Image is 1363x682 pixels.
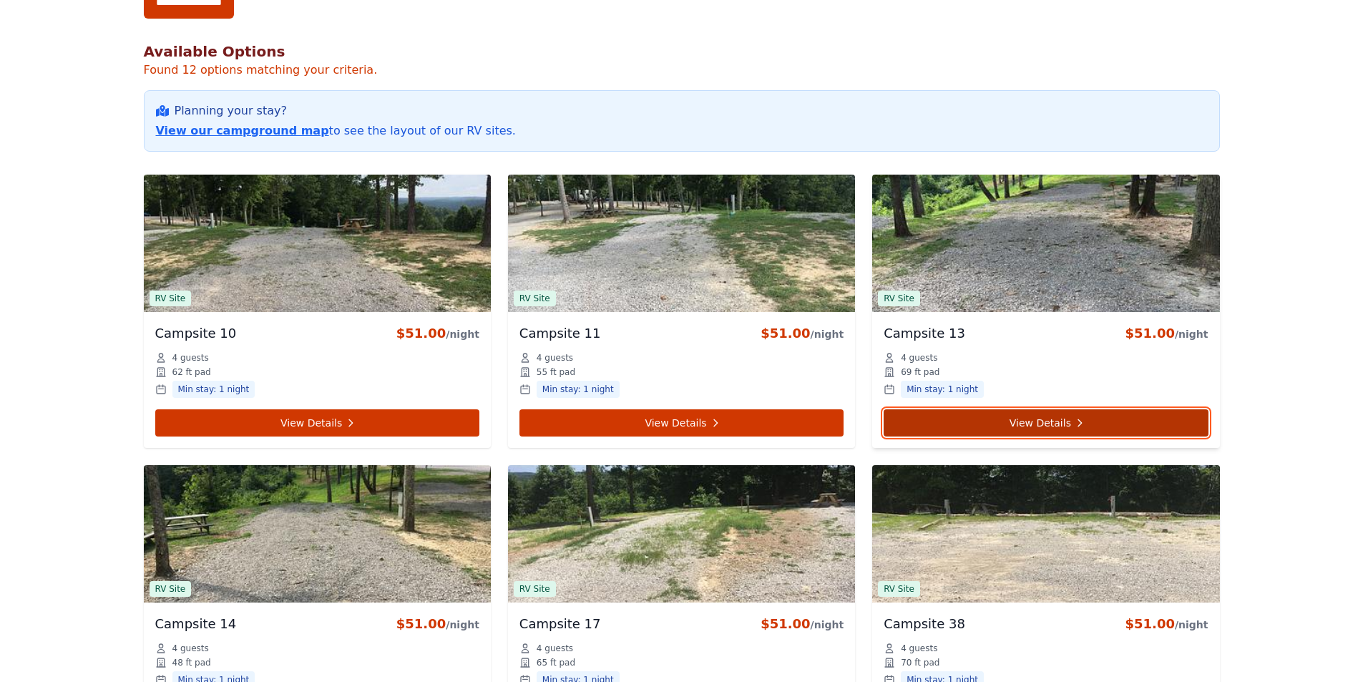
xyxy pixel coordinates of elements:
span: /night [446,619,479,630]
span: 4 guests [172,352,209,364]
div: $51.00 [761,323,844,344]
span: RV Site [514,291,556,306]
img: Campsite 13 [872,175,1219,312]
a: View Details [519,409,844,437]
img: Campsite 10 [144,175,491,312]
span: /night [811,328,844,340]
span: /night [811,619,844,630]
img: Campsite 38 [872,465,1219,603]
a: View our campground map [156,124,329,137]
span: 4 guests [172,643,209,654]
h3: Campsite 14 [155,614,237,634]
span: 69 ft pad [901,366,939,378]
h3: Campsite 13 [884,323,965,344]
span: RV Site [878,581,920,597]
div: $51.00 [1125,323,1208,344]
h3: Campsite 38 [884,614,965,634]
div: $51.00 [396,614,479,634]
span: 62 ft pad [172,366,211,378]
h3: Campsite 17 [519,614,601,634]
span: 4 guests [901,643,937,654]
div: $51.00 [761,614,844,634]
a: View Details [155,409,479,437]
span: RV Site [878,291,920,306]
img: Campsite 11 [508,175,855,312]
span: RV Site [150,291,192,306]
span: /night [1175,328,1208,340]
span: Min stay: 1 night [901,381,984,398]
span: 65 ft pad [537,657,575,668]
span: /night [1175,619,1208,630]
span: 4 guests [537,643,573,654]
span: Min stay: 1 night [537,381,620,398]
span: 70 ft pad [901,657,939,668]
div: $51.00 [1125,614,1208,634]
span: /night [446,328,479,340]
p: to see the layout of our RV sites. [156,122,1208,140]
span: 48 ft pad [172,657,211,668]
img: Campsite 14 [144,465,491,603]
div: $51.00 [396,323,479,344]
h2: Available Options [144,42,1220,62]
h3: Campsite 10 [155,323,237,344]
span: Min stay: 1 night [172,381,255,398]
a: View Details [884,409,1208,437]
span: RV Site [514,581,556,597]
span: 55 ft pad [537,366,575,378]
span: Planning your stay? [175,102,287,120]
span: RV Site [150,581,192,597]
span: 4 guests [537,352,573,364]
p: Found 12 options matching your criteria. [144,62,1220,79]
h3: Campsite 11 [519,323,601,344]
img: Campsite 17 [508,465,855,603]
span: 4 guests [901,352,937,364]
